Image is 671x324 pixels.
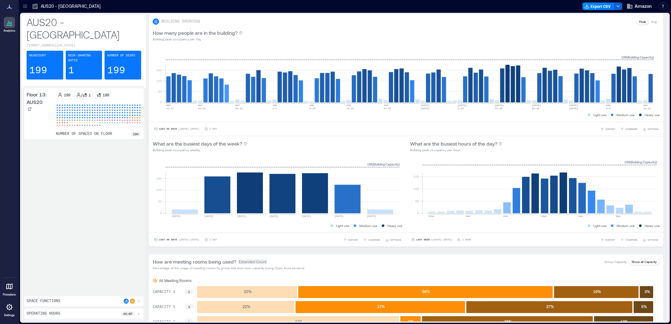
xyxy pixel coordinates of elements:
p: Heavy use [645,223,660,228]
span: OPTIONS [648,127,658,131]
text: CAPACITY 4 [153,290,175,294]
tspan: 50 [158,90,162,93]
p: Light use [593,223,607,228]
p: Light use [336,223,349,228]
text: 12am [428,215,434,218]
p: BUILDING OVERVIEW [161,19,200,24]
button: COMPARE [362,237,382,243]
text: [DATE] [172,215,181,218]
text: 44 % [295,319,303,324]
span: OPTIONS [390,238,401,242]
text: 37 % [546,304,554,309]
p: What are the busiest days of the week? [153,140,242,147]
text: JUN [310,104,314,107]
a: Analytics [2,15,17,34]
text: [DATE] [569,107,578,110]
button: Last 90 Days |[DATE]-[DATE] [153,126,201,132]
p: Headcount [29,53,46,58]
tspan: 150 [156,68,162,72]
p: AUS20 - [GEOGRAPHIC_DATA] [41,3,100,9]
p: Analytics [3,29,15,33]
text: JUN [346,104,351,107]
text: [DATE] [302,215,311,218]
text: 8am [503,215,508,218]
p: Heavy use [387,223,402,228]
p: All Meeting Rooms [159,278,192,283]
text: 25-31 [235,107,243,110]
p: Heavy use [645,112,660,117]
text: AUG [643,104,648,107]
tspan: 0 [160,211,162,215]
text: 4pm [578,215,583,218]
text: [DATE] [335,215,344,218]
p: 199 [103,92,109,97]
text: [DATE] [421,107,430,110]
text: JUN [384,104,388,107]
text: 1-7 [272,107,277,110]
text: CAPACITY 5 [153,305,175,309]
p: How many people are in the building? [153,29,238,37]
tspan: 50 [158,199,162,203]
text: [DATE] [367,215,376,218]
p: Settings [4,313,15,317]
span: COMPARE [625,127,638,131]
a: Floorplans [1,279,18,298]
p: Floorplans [3,293,16,296]
text: 3-9 [606,107,611,110]
tspan: 0 [160,100,162,104]
button: COMPARE [619,237,639,243]
p: Building peak occupancy per Hour [410,147,502,152]
p: 199 [64,92,70,97]
text: 56 % [422,289,430,294]
span: EXPORT [348,238,358,242]
text: MAY [166,104,171,107]
tspan: 50 [415,199,419,203]
text: 5 % [641,304,647,309]
text: 13 % [620,319,628,324]
button: EXPORT [599,126,617,132]
button: OPTIONS [641,237,660,243]
tspan: 0 [417,211,419,215]
text: 10-16 [643,107,651,110]
span: OPTIONS [648,238,658,242]
text: 12pm [541,215,547,218]
tspan: 150 [413,175,419,178]
p: What are the busiest hours of the day? [410,140,497,147]
p: Building peak occupancy weekly [153,147,247,152]
text: [DATE] [237,215,246,218]
text: 38 % [504,319,512,324]
p: Percentage of the usage of meeting rooms by group size and room capacity (using Open Area sensors) [153,265,304,270]
p: Avg [651,19,657,24]
span: EXPORT [606,127,615,131]
p: [STREET_ADDRESS][US_STATE] [27,43,141,48]
p: Show all Capacity [632,259,657,264]
p: 199 [29,64,47,77]
text: 8pm [616,215,621,218]
button: Export CSV [582,3,614,10]
button: Amazon [625,1,653,11]
button: EXPORT [342,237,359,243]
a: Settings [2,300,17,319]
text: [DATE] [495,104,504,107]
text: 13-19 [495,107,502,110]
p: 8a - 6p [123,311,132,316]
text: JUN [272,104,277,107]
p: 1 Day [209,127,217,131]
button: EXPORT [599,237,617,243]
p: Peak [639,19,646,24]
text: [DATE] [569,104,578,107]
text: [DATE] [269,215,279,218]
tspan: 100 [413,187,419,191]
text: 22-28 [384,107,391,110]
span: COMPARE [625,238,638,242]
p: Group Capacity [604,259,627,264]
p: Building peak occupancy per Day [153,37,243,42]
text: [DATE] [421,104,430,107]
p: Number of Desks [107,53,135,58]
p: 1 Day [209,238,217,242]
p: 1 Hour [462,238,471,242]
p: Floor 13: AUS20 [27,91,54,106]
p: Space Functions [27,299,60,304]
text: 22 % [243,304,250,309]
p: Medium use [359,223,377,228]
